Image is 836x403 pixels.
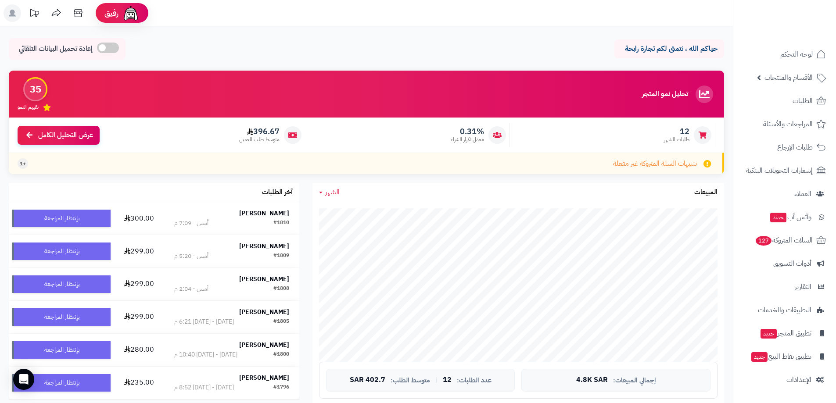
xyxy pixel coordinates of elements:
div: #1810 [273,219,289,228]
div: [DATE] - [DATE] 6:21 م [174,317,234,326]
a: السلات المتروكة127 [739,230,831,251]
div: أمس - 5:20 م [174,252,208,260]
a: الإعدادات [739,369,831,390]
span: 396.67 [239,127,280,136]
span: تقييم النمو [18,103,39,111]
span: إشعارات التحويلات البنكية [746,164,813,177]
div: [DATE] - [DATE] 10:40 م [174,350,237,359]
span: وآتس آب [769,211,811,223]
span: الأقسام والمنتجات [764,71,813,84]
a: تطبيق المتجرجديد [739,323,831,344]
a: التطبيقات والخدمات [739,300,831,321]
span: 4.8K SAR [576,376,608,384]
strong: [PERSON_NAME] [239,340,289,350]
span: جديد [761,329,777,339]
span: متوسط الطلب: [391,377,430,384]
span: طلبات الشهر [664,136,689,143]
strong: [PERSON_NAME] [239,275,289,284]
div: Open Intercom Messenger [13,369,34,390]
span: | [435,377,438,383]
h3: تحليل نمو المتجر [642,90,688,98]
span: المراجعات والأسئلة [763,118,813,130]
img: logo-2.png [776,19,828,38]
div: بإنتظار المراجعة [12,374,111,392]
div: بإنتظار المراجعة [12,308,111,326]
span: عدد الطلبات: [457,377,492,384]
div: أمس - 7:09 م [174,219,208,228]
a: المراجعات والأسئلة [739,114,831,135]
span: +1 [20,160,26,168]
span: لوحة التحكم [780,48,813,61]
a: إشعارات التحويلات البنكية [739,160,831,181]
strong: [PERSON_NAME] [239,307,289,317]
span: 402.7 SAR [350,376,385,384]
div: #1808 [273,285,289,293]
div: بإنتظار المراجعة [12,243,111,260]
span: العملاء [794,188,811,200]
span: الطلبات [793,95,813,107]
span: متوسط طلب العميل [239,136,280,143]
div: أمس - 2:04 م [174,285,208,293]
img: ai-face.png [122,4,140,22]
span: 0.31% [451,127,484,136]
strong: [PERSON_NAME] [239,242,289,251]
h3: المبيعات [694,189,718,196]
span: أدوات التسويق [773,257,811,270]
a: لوحة التحكم [739,44,831,65]
span: تطبيق المتجر [760,327,811,339]
span: 127 [755,236,771,246]
td: 300.00 [114,202,164,235]
div: #1805 [273,317,289,326]
a: طلبات الإرجاع [739,137,831,158]
span: عرض التحليل الكامل [38,130,93,140]
span: معدل تكرار الشراء [451,136,484,143]
span: تطبيق نقاط البيع [750,350,811,363]
div: #1796 [273,383,289,392]
a: عرض التحليل الكامل [18,126,100,145]
td: 299.00 [114,301,164,333]
h3: آخر الطلبات [262,189,293,196]
span: التطبيقات والخدمات [758,304,811,316]
td: 280.00 [114,334,164,366]
div: بإنتظار المراجعة [12,341,111,359]
div: بإنتظار المراجعة [12,210,111,227]
span: جديد [751,352,768,362]
span: التقارير [795,281,811,293]
span: 12 [443,376,452,384]
a: التقارير [739,276,831,297]
td: 235.00 [114,367,164,399]
a: العملاء [739,183,831,204]
a: الشهر [319,187,340,197]
span: تنبيهات السلة المتروكة غير مفعلة [613,159,697,169]
a: تحديثات المنصة [23,4,45,24]
strong: [PERSON_NAME] [239,373,289,382]
span: الإعدادات [786,374,811,386]
span: طلبات الإرجاع [777,141,813,153]
div: [DATE] - [DATE] 8:52 م [174,383,234,392]
div: #1800 [273,350,289,359]
a: أدوات التسويق [739,253,831,274]
span: جديد [770,213,786,222]
span: إعادة تحميل البيانات التلقائي [19,44,93,54]
a: وآتس آبجديد [739,207,831,228]
div: #1809 [273,252,289,260]
a: الطلبات [739,90,831,111]
span: رفيق [104,8,118,18]
span: الشهر [325,187,340,197]
strong: [PERSON_NAME] [239,209,289,218]
span: 12 [664,127,689,136]
p: حياكم الله ، نتمنى لكم تجارة رابحة [621,44,718,54]
td: 299.00 [114,268,164,300]
td: 299.00 [114,235,164,267]
a: تطبيق نقاط البيعجديد [739,346,831,367]
span: السلات المتروكة [755,234,813,246]
span: إجمالي المبيعات: [613,377,656,384]
div: بإنتظار المراجعة [12,275,111,293]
